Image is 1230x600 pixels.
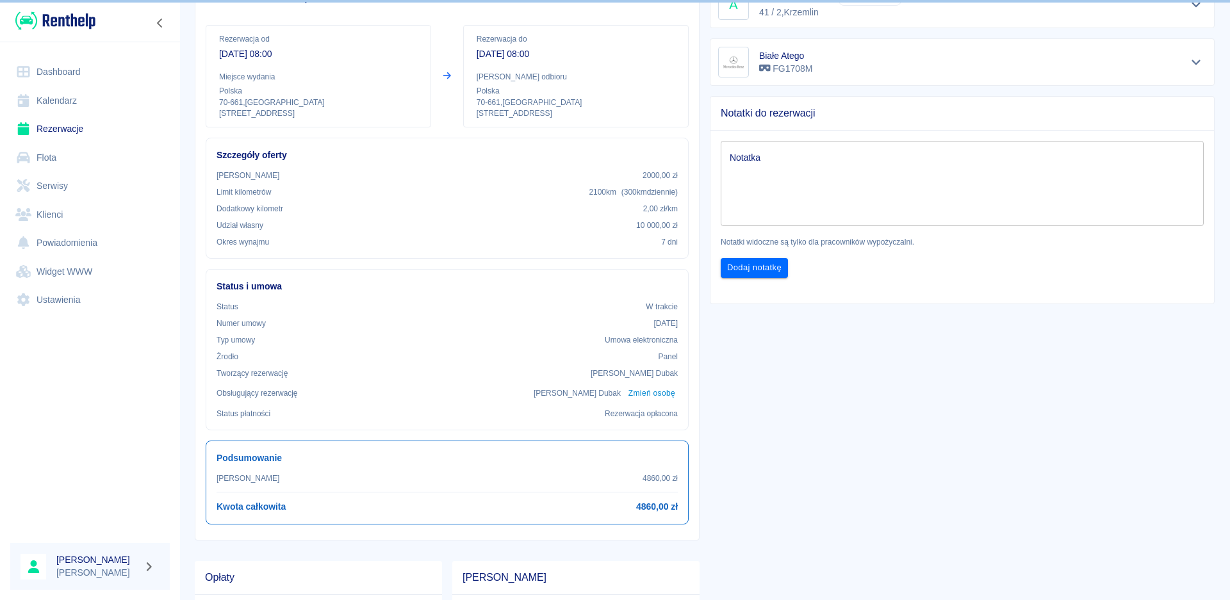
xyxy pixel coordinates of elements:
p: [PERSON_NAME] [217,170,279,181]
p: 2100 km [589,186,678,198]
a: Klienci [10,200,170,229]
p: Udział własny [217,220,263,231]
a: Kalendarz [10,86,170,115]
p: Limit kilometrów [217,186,271,198]
p: Panel [659,351,678,362]
img: Image [721,49,746,75]
span: Notatki do rezerwacji [721,107,1204,120]
a: Serwisy [10,172,170,200]
a: Ustawienia [10,286,170,314]
p: [STREET_ADDRESS] [219,108,418,119]
p: Typ umowy [217,334,255,346]
p: 7 dni [661,236,678,248]
p: 70-661 , [GEOGRAPHIC_DATA] [219,97,418,108]
p: Umowa elektroniczna [605,334,678,346]
button: Zmień osobę [626,384,678,403]
p: Żrodło [217,351,238,362]
p: [PERSON_NAME] odbioru [477,71,675,83]
span: [PERSON_NAME] [463,571,689,584]
p: Tworzący rezerwację [217,368,288,379]
a: Renthelp logo [10,10,95,31]
span: ( 300 km dziennie ) [621,188,678,197]
p: Status płatności [217,408,270,419]
button: Pokaż szczegóły [1186,53,1207,71]
p: FG1708M [759,62,812,76]
h6: Podsumowanie [217,451,678,465]
h6: [PERSON_NAME] [56,553,138,566]
p: 41 / 2 , Krzemlin [759,6,946,19]
p: [DATE] 08:00 [219,47,418,61]
p: W trakcie [646,301,678,312]
h6: Szczegóły oferty [217,149,678,162]
p: Status [217,301,238,312]
span: Opłaty [205,571,432,584]
button: Zwiń nawigację [151,15,170,31]
p: Miejsce wydania [219,71,418,83]
a: Powiadomienia [10,229,170,257]
p: Notatki widoczne są tylko dla pracowników wypożyczalni. [721,236,1204,248]
p: 70-661 , [GEOGRAPHIC_DATA] [477,97,675,108]
a: Widget WWW [10,257,170,286]
p: Rezerwacja opłacona [605,408,678,419]
p: [DATE] 08:00 [477,47,675,61]
h6: Status i umowa [217,280,678,293]
p: Rezerwacja do [477,33,675,45]
p: Polska [477,85,675,97]
p: 2000,00 zł [643,170,678,181]
p: 2,00 zł /km [643,203,678,215]
p: [DATE] [653,318,678,329]
h6: 4860,00 zł [636,500,678,514]
p: Numer umowy [217,318,266,329]
h6: Białe Atego [759,49,812,62]
a: Rezerwacje [10,115,170,143]
a: Dashboard [10,58,170,86]
p: [PERSON_NAME] Dubak [534,387,621,399]
p: [PERSON_NAME] [56,566,138,580]
p: Dodatkowy kilometr [217,203,283,215]
p: [STREET_ADDRESS] [477,108,675,119]
p: [PERSON_NAME] [217,473,279,484]
p: [PERSON_NAME] Dubak [591,368,678,379]
p: 4860,00 zł [643,473,678,484]
p: Obsługujący rezerwację [217,387,298,399]
a: Flota [10,143,170,172]
p: 10 000,00 zł [636,220,678,231]
h6: Kwota całkowita [217,500,286,514]
p: Rezerwacja od [219,33,418,45]
p: Okres wynajmu [217,236,269,248]
img: Renthelp logo [15,10,95,31]
p: Polska [219,85,418,97]
button: Dodaj notatkę [721,258,788,278]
